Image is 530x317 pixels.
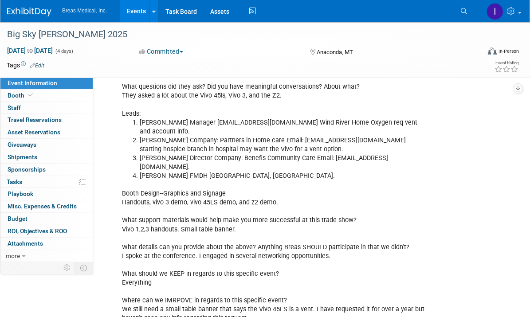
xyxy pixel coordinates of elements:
a: Staff [0,102,93,114]
a: Budget [0,213,93,225]
div: Event Format [439,46,519,59]
li: [PERSON_NAME] Manager [EMAIL_ADDRESS][DOMAIN_NAME] Wind River Home Oxygen req vent and account info. [140,118,426,136]
a: Booth [0,90,93,102]
a: ROI, Objectives & ROO [0,225,93,237]
span: Asset Reservations [8,129,60,136]
a: Asset Reservations [0,126,93,138]
li: [PERSON_NAME] Company: Partners in Home care Email: [EMAIL_ADDRESS][DOMAIN_NAME] starting hospice... [140,136,426,154]
span: Breas Medical, Inc. [62,8,107,14]
span: to [26,47,34,54]
span: Giveaways [8,141,36,148]
span: more [6,252,20,259]
img: Format-Inperson.png [488,47,497,55]
i: Booth reservation complete [28,93,33,98]
a: Travel Reservations [0,114,93,126]
span: Tasks [7,178,22,185]
a: Edit [30,63,44,69]
img: Inga Dolezar [487,3,503,20]
a: Misc. Expenses & Credits [0,200,93,212]
span: Misc. Expenses & Credits [8,203,77,210]
span: Event Information [8,79,57,86]
button: Committed [137,47,187,56]
a: Playbook [0,188,93,200]
span: ROI, Objectives & ROO [8,227,67,235]
span: Staff [8,104,21,111]
span: Playbook [8,190,33,197]
a: Event Information [0,77,93,89]
a: Giveaways [0,139,93,151]
a: Shipments [0,151,93,163]
td: Tags [7,61,44,70]
span: Shipments [8,153,37,160]
td: Personalize Event Tab Strip [59,262,75,274]
div: Event Rating [495,61,518,65]
a: Attachments [0,238,93,250]
span: Anaconda, MT [317,49,353,55]
span: Sponsorships [8,166,46,173]
li: [PERSON_NAME] Director Company: Benefis Community Care Email: [EMAIL_ADDRESS][DOMAIN_NAME]. [140,154,426,172]
li: [PERSON_NAME] FMDH [GEOGRAPHIC_DATA], [GEOGRAPHIC_DATA]. [140,172,426,180]
span: Booth [8,92,35,99]
a: Tasks [0,176,93,188]
a: Sponsorships [0,164,93,176]
img: ExhibitDay [7,8,51,16]
span: Travel Reservations [8,116,62,123]
div: Big Sky [PERSON_NAME] 2025 [4,27,469,43]
div: In-Person [498,48,519,55]
span: [DATE] [DATE] [7,47,53,55]
span: Budget [8,215,27,222]
span: (4 days) [55,48,73,54]
a: more [0,250,93,262]
span: Attachments [8,240,43,247]
td: Toggle Event Tabs [75,262,93,274]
